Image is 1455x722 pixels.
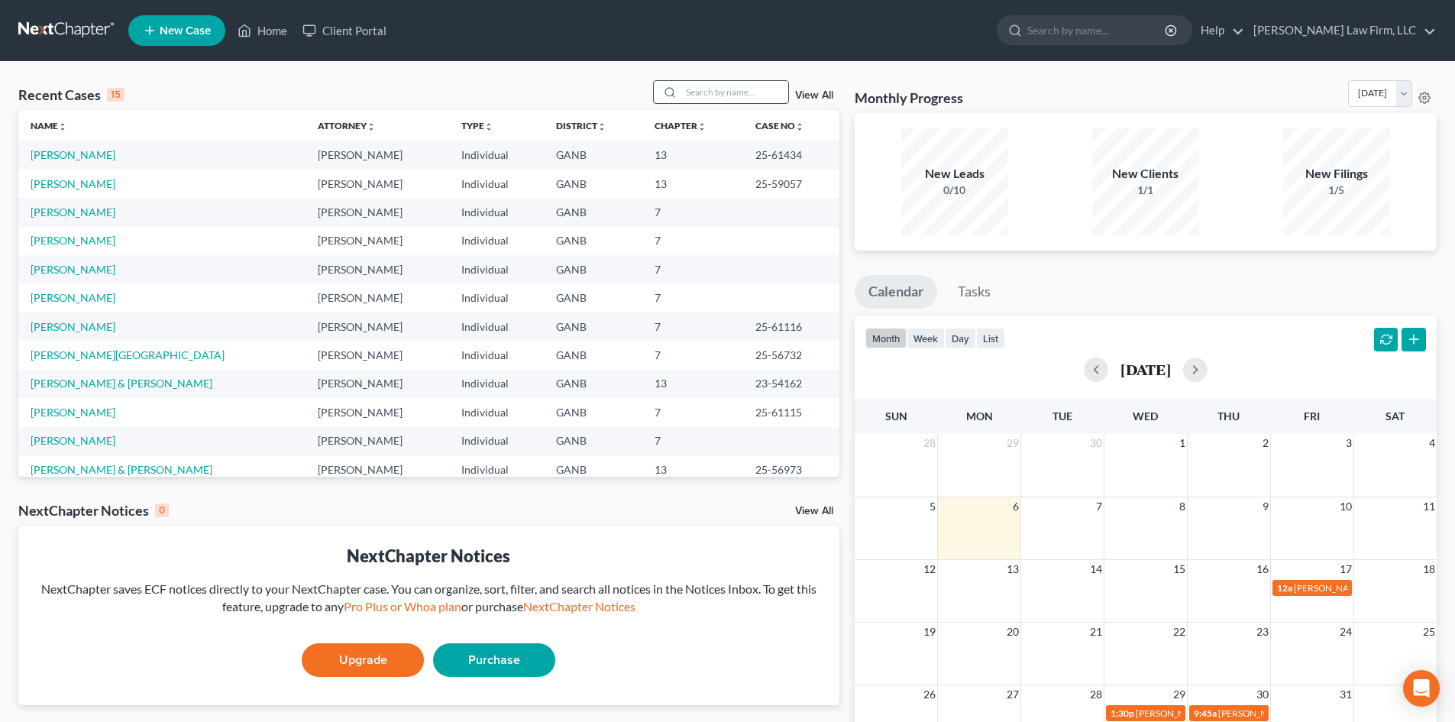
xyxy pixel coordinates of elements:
[449,312,544,341] td: Individual
[1338,560,1353,578] span: 17
[642,170,743,198] td: 13
[1092,165,1199,183] div: New Clients
[1178,434,1187,452] span: 1
[230,17,295,44] a: Home
[58,122,67,131] i: unfold_more
[306,255,449,283] td: [PERSON_NAME]
[31,463,212,476] a: [PERSON_NAME] & [PERSON_NAME]
[743,312,839,341] td: 25-61116
[642,398,743,426] td: 7
[855,89,963,107] h3: Monthly Progress
[544,312,642,341] td: GANB
[642,312,743,341] td: 7
[655,120,706,131] a: Chapterunfold_more
[1421,560,1437,578] span: 18
[306,227,449,255] td: [PERSON_NAME]
[1294,582,1421,594] span: [PERSON_NAME] POC deadline
[1421,623,1437,641] span: 25
[31,544,827,568] div: NextChapter Notices
[966,410,993,423] span: Mon
[306,141,449,169] td: [PERSON_NAME]
[1088,685,1104,704] span: 28
[1111,707,1134,719] span: 1:30p
[1178,497,1187,516] span: 8
[449,141,544,169] td: Individual
[1172,560,1187,578] span: 15
[556,120,606,131] a: Districtunfold_more
[31,291,115,304] a: [PERSON_NAME]
[901,183,1008,198] div: 0/10
[1194,707,1217,719] span: 9:45a
[295,17,394,44] a: Client Portal
[743,370,839,398] td: 23-54162
[544,170,642,198] td: GANB
[928,497,937,516] span: 5
[907,328,945,348] button: week
[642,141,743,169] td: 13
[544,341,642,369] td: GANB
[306,427,449,455] td: [PERSON_NAME]
[449,255,544,283] td: Individual
[1385,410,1405,423] span: Sat
[31,120,67,131] a: Nameunfold_more
[1255,685,1270,704] span: 30
[306,370,449,398] td: [PERSON_NAME]
[544,370,642,398] td: GANB
[449,227,544,255] td: Individual
[945,328,976,348] button: day
[306,170,449,198] td: [PERSON_NAME]
[642,455,743,484] td: 13
[642,370,743,398] td: 13
[1094,497,1104,516] span: 7
[1344,434,1353,452] span: 3
[1088,434,1104,452] span: 30
[31,320,115,333] a: [PERSON_NAME]
[755,120,804,131] a: Case Nounfold_more
[1277,582,1292,594] span: 12a
[1217,410,1240,423] span: Thu
[544,455,642,484] td: GANB
[302,643,424,677] a: Upgrade
[18,86,124,104] div: Recent Cases
[306,312,449,341] td: [PERSON_NAME]
[1283,183,1390,198] div: 1/5
[743,398,839,426] td: 25-61115
[901,165,1008,183] div: New Leads
[1421,497,1437,516] span: 11
[449,370,544,398] td: Individual
[681,81,788,103] input: Search by name...
[743,341,839,369] td: 25-56732
[449,283,544,312] td: Individual
[743,141,839,169] td: 25-61434
[1088,623,1104,641] span: 21
[642,283,743,312] td: 7
[484,122,493,131] i: unfold_more
[367,122,376,131] i: unfold_more
[31,348,225,361] a: [PERSON_NAME][GEOGRAPHIC_DATA]
[865,328,907,348] button: month
[743,170,839,198] td: 25-59057
[31,234,115,247] a: [PERSON_NAME]
[1005,560,1020,578] span: 13
[306,283,449,312] td: [PERSON_NAME]
[1304,410,1320,423] span: Fri
[449,198,544,226] td: Individual
[449,398,544,426] td: Individual
[795,506,833,516] a: View All
[523,599,635,614] a: NextChapter Notices
[306,455,449,484] td: [PERSON_NAME]
[31,377,212,390] a: [PERSON_NAME] & [PERSON_NAME]
[31,263,115,276] a: [PERSON_NAME]
[461,120,493,131] a: Typeunfold_more
[433,643,555,677] a: Purchase
[1261,434,1270,452] span: 2
[449,455,544,484] td: Individual
[795,122,804,131] i: unfold_more
[1246,17,1436,44] a: [PERSON_NAME] Law Firm, LLC
[1338,497,1353,516] span: 10
[449,341,544,369] td: Individual
[642,255,743,283] td: 7
[642,341,743,369] td: 7
[1255,560,1270,578] span: 16
[642,198,743,226] td: 7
